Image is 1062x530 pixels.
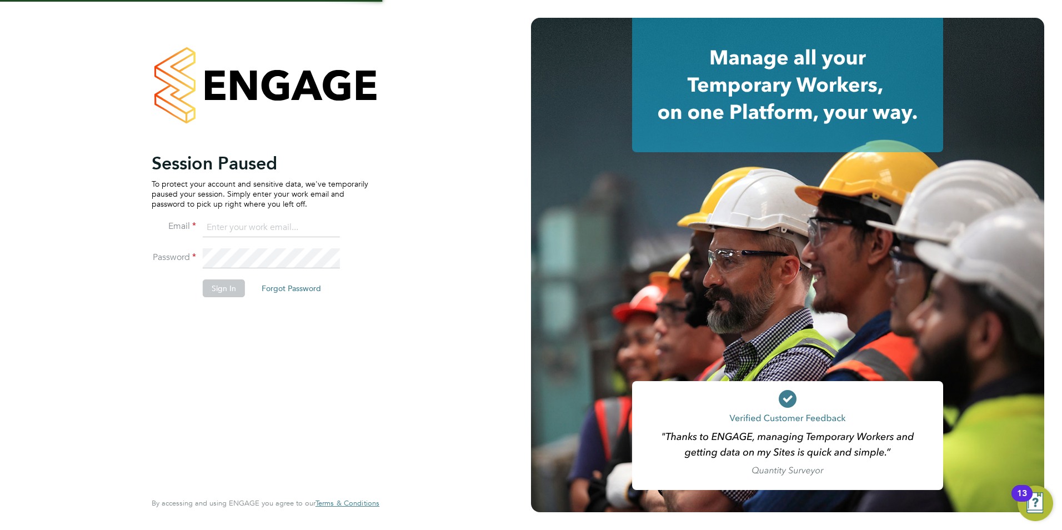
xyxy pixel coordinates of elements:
h2: Session Paused [152,152,368,174]
div: 13 [1017,493,1027,508]
span: Terms & Conditions [315,498,379,508]
input: Enter your work email... [203,218,340,238]
button: Sign In [203,279,245,297]
button: Open Resource Center, 13 new notifications [1018,486,1053,521]
p: To protect your account and sensitive data, we've temporarily paused your session. Simply enter y... [152,179,368,209]
label: Password [152,252,196,263]
button: Forgot Password [253,279,330,297]
label: Email [152,221,196,232]
a: Terms & Conditions [315,499,379,508]
span: By accessing and using ENGAGE you agree to our [152,498,379,508]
